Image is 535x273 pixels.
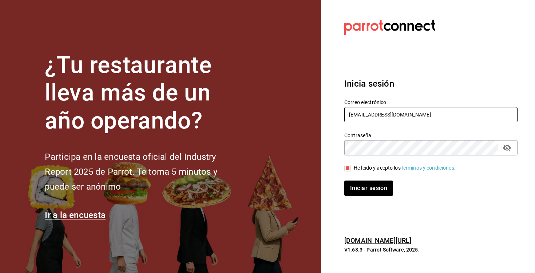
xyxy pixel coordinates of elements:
h3: Inicia sesión [344,77,518,90]
label: Correo electrónico [344,99,518,104]
input: Ingresa tu correo electrónico [344,107,518,122]
a: Términos y condiciones. [401,165,456,171]
div: He leído y acepto los [354,164,456,172]
p: V1.68.3 - Parrot Software, 2025. [344,246,518,253]
label: Contraseña [344,132,518,138]
button: passwordField [501,142,513,154]
a: [DOMAIN_NAME][URL] [344,237,411,244]
a: Ir a la encuesta [45,210,106,220]
h1: ¿Tu restaurante lleva más de un año operando? [45,51,241,135]
button: Iniciar sesión [344,181,393,196]
h2: Participa en la encuesta oficial del Industry Report 2025 de Parrot. Te toma 5 minutos y puede se... [45,150,241,194]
